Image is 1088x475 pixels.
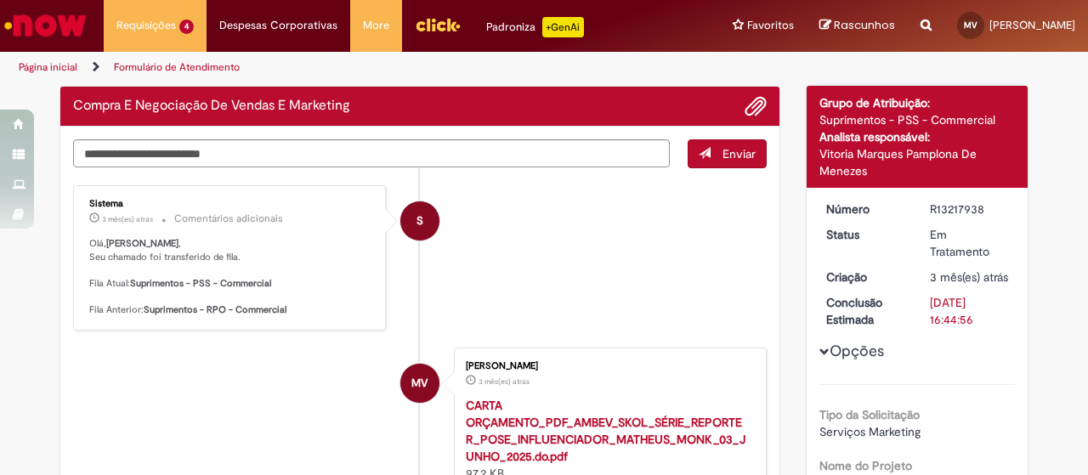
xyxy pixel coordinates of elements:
[989,18,1075,32] span: [PERSON_NAME]
[114,60,240,74] a: Formulário de Atendimento
[144,303,286,316] b: Suprimentos - RPO - Commercial
[479,376,530,387] span: 3 mês(es) atrás
[930,294,1009,328] div: [DATE] 16:44:56
[13,52,712,83] ul: Trilhas de página
[89,237,372,317] p: Olá, , Seu chamado foi transferido de fila. Fila Atual: Fila Anterior:
[542,17,584,37] p: +GenAi
[466,361,749,371] div: [PERSON_NAME]
[819,111,1016,128] div: Suprimentos - PSS - Commercial
[219,17,337,34] span: Despesas Corporativas
[930,269,1009,286] div: 26/06/2025 14:44:48
[819,128,1016,145] div: Analista responsável:
[363,17,389,34] span: More
[486,17,584,37] div: Padroniza
[116,17,176,34] span: Requisições
[819,94,1016,111] div: Grupo de Atribuição:
[73,99,350,114] h2: Compra E Negociação De Vendas E Marketing Histórico de tíquete
[964,20,977,31] span: MV
[930,201,1009,218] div: R13217938
[813,201,918,218] dt: Número
[745,95,767,117] button: Adicionar anexos
[688,139,767,168] button: Enviar
[2,8,89,42] img: ServiceNow
[174,212,283,226] small: Comentários adicionais
[130,277,271,290] b: Suprimentos - PSS - Commercial
[415,12,461,37] img: click_logo_yellow_360x200.png
[722,146,756,161] span: Enviar
[102,214,153,224] span: 3 mês(es) atrás
[813,226,918,243] dt: Status
[930,226,1009,260] div: Em Tratamento
[179,20,194,34] span: 4
[834,17,895,33] span: Rascunhos
[416,201,423,241] span: S
[819,145,1016,179] div: Vitoria Marques Pamplona De Menezes
[930,269,1008,285] span: 3 mês(es) atrás
[747,17,794,34] span: Favoritos
[411,363,428,404] span: MV
[930,269,1008,285] time: 26/06/2025 14:44:48
[819,458,912,473] b: Nome do Projeto
[813,269,918,286] dt: Criação
[819,407,920,422] b: Tipo da Solicitação
[106,237,178,250] b: [PERSON_NAME]
[466,398,745,464] a: CARTA ORÇAMENTO_PDF_AMBEV_SKOL_SÉRIE_REPORTER_POSE_INFLUENCIADOR_MATHEUS_MONK_03_JUNHO_2025.do.pdf
[400,201,439,240] div: System
[89,199,372,209] div: Sistema
[19,60,77,74] a: Página inicial
[813,294,918,328] dt: Conclusão Estimada
[400,364,439,403] div: Marcos Aurelio Oliveira Venancio
[73,139,670,167] textarea: Digite sua mensagem aqui...
[819,18,895,34] a: Rascunhos
[102,214,153,224] time: 26/06/2025 14:44:58
[819,424,921,439] span: Serviços Marketing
